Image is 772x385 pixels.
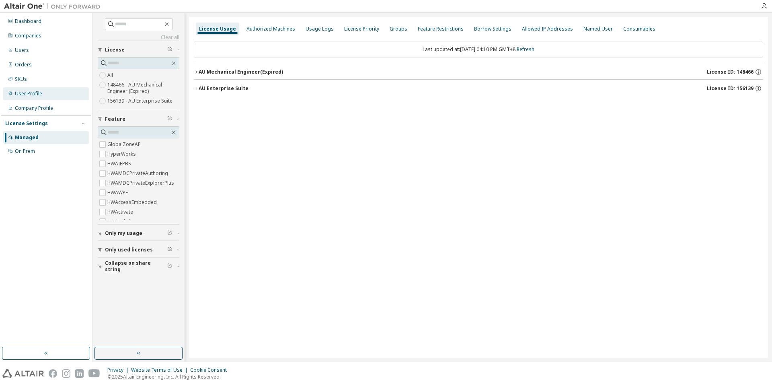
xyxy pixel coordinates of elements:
[517,46,534,53] a: Refresh
[199,85,248,92] div: AU Enterprise Suite
[623,26,655,32] div: Consumables
[107,217,133,226] label: HWAcufwh
[474,26,511,32] div: Borrow Settings
[246,26,295,32] div: Authorized Machines
[75,369,84,378] img: linkedin.svg
[107,188,129,198] label: HWAWPF
[131,367,190,373] div: Website Terms of Use
[107,159,133,169] label: HWAIFPBS
[98,224,179,242] button: Only my usage
[707,85,754,92] span: License ID: 156139
[107,178,176,188] label: HWAMDCPrivateExplorerPlus
[167,116,172,122] span: Clear filter
[15,91,42,97] div: User Profile
[15,18,41,25] div: Dashboard
[49,369,57,378] img: facebook.svg
[107,373,232,380] p: © 2025 Altair Engineering, Inc. All Rights Reserved.
[5,120,48,127] div: License Settings
[390,26,407,32] div: Groups
[15,62,32,68] div: Orders
[107,198,158,207] label: HWAccessEmbedded
[62,369,70,378] img: instagram.svg
[199,26,236,32] div: License Usage
[418,26,464,32] div: Feature Restrictions
[15,76,27,82] div: SKUs
[107,207,135,217] label: HWActivate
[15,148,35,154] div: On Prem
[344,26,379,32] div: License Priority
[105,116,125,122] span: Feature
[107,169,170,178] label: HWAMDCPrivateAuthoring
[107,367,131,373] div: Privacy
[107,70,115,80] label: All
[194,80,763,97] button: AU Enterprise SuiteLicense ID: 156139
[15,105,53,111] div: Company Profile
[98,257,179,275] button: Collapse on share string
[167,263,172,270] span: Clear filter
[107,140,142,149] label: GlobalZoneAP
[2,369,44,378] img: altair_logo.svg
[107,149,138,159] label: HyperWorks
[4,2,105,10] img: Altair One
[583,26,613,32] div: Named User
[105,230,142,237] span: Only my usage
[199,69,283,75] div: AU Mechanical Engineer (Expired)
[190,367,232,373] div: Cookie Consent
[15,33,41,39] div: Companies
[306,26,334,32] div: Usage Logs
[107,96,174,106] label: 156139 - AU Enterprise Suite
[105,47,125,53] span: License
[98,110,179,128] button: Feature
[194,41,763,58] div: Last updated at: [DATE] 04:10 PM GMT+8
[167,230,172,237] span: Clear filter
[707,69,754,75] span: License ID: 148466
[522,26,573,32] div: Allowed IP Addresses
[15,134,39,141] div: Managed
[98,241,179,259] button: Only used licenses
[105,260,167,273] span: Collapse on share string
[88,369,100,378] img: youtube.svg
[98,34,179,41] a: Clear all
[167,247,172,253] span: Clear filter
[107,80,179,96] label: 148466 - AU Mechanical Engineer (Expired)
[98,41,179,59] button: License
[167,47,172,53] span: Clear filter
[15,47,29,54] div: Users
[105,247,153,253] span: Only used licenses
[194,63,763,81] button: AU Mechanical Engineer(Expired)License ID: 148466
